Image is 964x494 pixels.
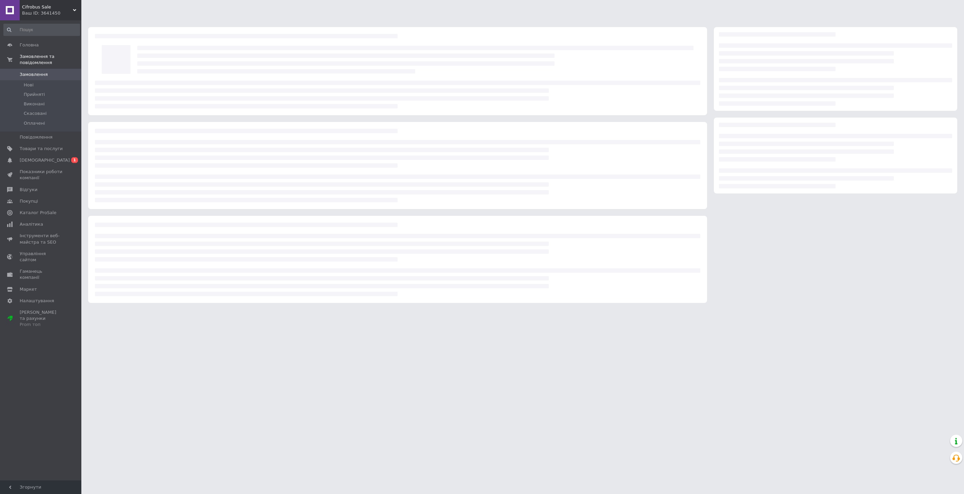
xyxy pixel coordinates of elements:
[20,309,63,328] span: [PERSON_NAME] та рахунки
[20,134,53,140] span: Повідомлення
[20,210,56,216] span: Каталог ProSale
[20,146,63,152] span: Товари та послуги
[20,251,63,263] span: Управління сайтом
[3,24,80,36] input: Пошук
[24,110,47,117] span: Скасовані
[20,198,38,204] span: Покупці
[24,120,45,126] span: Оплачені
[20,286,37,292] span: Маркет
[20,54,81,66] span: Замовлення та повідомлення
[20,42,39,48] span: Головна
[20,221,43,227] span: Аналітика
[20,233,63,245] span: Інструменти веб-майстра та SEO
[24,91,45,98] span: Прийняті
[20,169,63,181] span: Показники роботи компанії
[24,82,34,88] span: Нові
[71,157,78,163] span: 1
[22,10,81,16] div: Ваш ID: 3641450
[20,268,63,281] span: Гаманець компанії
[20,71,48,78] span: Замовлення
[22,4,73,10] span: Cifrobus Sale
[20,322,63,328] div: Prom топ
[20,157,70,163] span: [DEMOGRAPHIC_DATA]
[20,298,54,304] span: Налаштування
[20,187,37,193] span: Відгуки
[24,101,45,107] span: Виконані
